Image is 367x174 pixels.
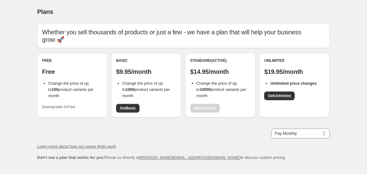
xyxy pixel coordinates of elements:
span: Email us directly at to discuss custom pricing [37,155,285,160]
p: $9.95/month [116,68,176,75]
span: Change the price of up to product variants per month [196,81,246,98]
button: Downgrade toFree [38,102,79,112]
span: Get Unlimited [268,93,291,98]
a: GetUnlimited [264,91,295,100]
p: Free [42,68,103,75]
i: Downgrade to Free [42,104,75,109]
div: Unlimited [264,58,325,63]
b: Unlimited price changes [270,81,317,86]
p: $14.95/month [190,68,251,75]
b: Don't see a plan that works for you? [37,155,106,160]
div: Basic [116,58,176,63]
a: GetBasic [116,104,139,112]
span: Change the price of up to product variants per month [122,81,170,98]
span: Change the price of up to product variants per month [48,81,94,98]
b: 10000 [200,87,211,92]
b: 1000 [126,87,135,92]
div: Standard (Active) [190,58,251,63]
div: Free [42,58,103,63]
span: Get Basic [120,106,136,111]
p: Whether you sell thousands of products or just a few - we have a plan that will help your busines... [42,28,325,43]
span: Plans [37,8,53,15]
b: 100 [51,87,58,92]
a: Learn more about how our usage limits work [37,144,116,149]
p: $19.95/month [264,68,325,75]
a: [PERSON_NAME][EMAIL_ADDRESS][DOMAIN_NAME] [139,155,240,160]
